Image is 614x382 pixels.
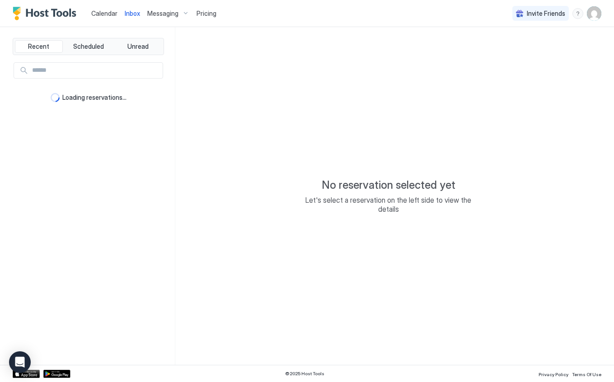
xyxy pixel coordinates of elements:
a: Calendar [91,9,117,18]
button: Unread [114,40,162,53]
div: User profile [587,6,601,21]
a: App Store [13,370,40,378]
a: Inbox [125,9,140,18]
span: Invite Friends [527,9,565,18]
a: Host Tools Logo [13,7,80,20]
a: Google Play Store [43,370,70,378]
div: Open Intercom Messenger [9,351,31,373]
span: Scheduled [73,42,104,51]
span: © 2025 Host Tools [285,371,324,377]
span: No reservation selected yet [322,178,455,192]
button: Scheduled [65,40,112,53]
span: Messaging [147,9,178,18]
input: Input Field [28,63,163,78]
a: Terms Of Use [572,369,601,378]
span: Terms Of Use [572,372,601,377]
span: Privacy Policy [539,372,568,377]
span: Recent [28,42,49,51]
a: Privacy Policy [539,369,568,378]
span: Loading reservations... [62,93,127,102]
span: Unread [127,42,149,51]
button: Recent [15,40,63,53]
span: Let's select a reservation on the left side to view the details [298,196,479,214]
div: tab-group [13,38,164,55]
div: menu [572,8,583,19]
span: Pricing [197,9,216,18]
span: Inbox [125,9,140,17]
span: Calendar [91,9,117,17]
div: loading [51,93,60,102]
